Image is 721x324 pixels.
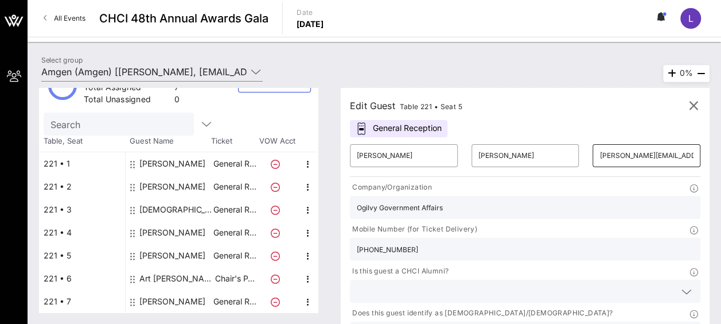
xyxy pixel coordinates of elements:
div: Ryan Hill [139,175,205,198]
p: Mobile Number (for Ticket Delivery) [350,223,477,236]
div: Howard Moon [139,152,205,175]
label: Select group [41,56,83,64]
div: 7 [174,82,180,96]
p: Company/Organization [350,182,432,194]
p: General R… [212,244,258,267]
div: Roberto Monserrate [139,221,205,244]
span: Table 221 • Seat 5 [400,102,462,111]
span: VOW Acct [257,136,297,147]
div: 221 • 4 [39,221,125,244]
div: Total Unassigned [84,94,170,108]
div: 221 • 7 [39,290,125,313]
div: Art Motta [139,267,212,290]
p: Date [297,7,324,18]
div: Kristen Crawford [139,198,212,221]
p: General R… [212,198,258,221]
p: General R… [212,152,258,175]
input: Last Name* [478,146,572,165]
p: Does this guest identify as [DEMOGRAPHIC_DATA]/[DEMOGRAPHIC_DATA]? [350,307,613,319]
div: Total Assigned [84,82,170,96]
div: L [680,8,701,29]
p: General R… [212,290,258,313]
div: General Reception [350,120,447,137]
p: General R… [212,221,258,244]
span: Table, Seat [39,136,125,147]
span: Ticket [211,136,257,147]
div: Edit Guest [350,98,462,114]
div: 221 • 3 [39,198,125,221]
div: 221 • 6 [39,267,125,290]
span: L [688,13,693,24]
input: Email* [599,146,693,165]
p: General R… [212,175,258,198]
div: 0 [174,94,180,108]
div: 221 • 1 [39,152,125,175]
p: [DATE] [297,18,324,30]
div: 0% [663,65,710,82]
p: Is this guest a CHCI Alumni? [350,265,449,277]
span: All Events [54,14,85,22]
div: 221 • 5 [39,244,125,267]
div: Dean Aguillen [139,244,205,267]
a: All Events [37,9,92,28]
input: First Name* [357,146,451,165]
div: Katelyn Snider [139,290,205,313]
div: 221 • 2 [39,175,125,198]
span: CHCI 48th Annual Awards Gala [99,10,268,27]
p: Chair's P… [212,267,258,290]
span: Guest Name [125,136,211,147]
